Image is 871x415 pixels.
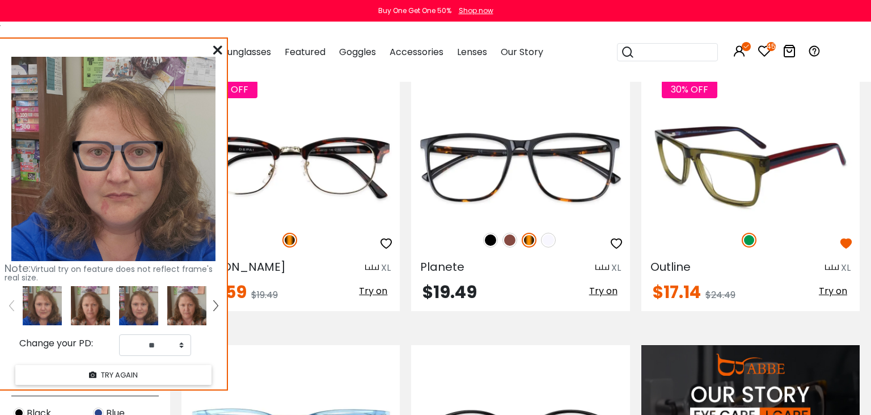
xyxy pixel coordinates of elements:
[742,233,756,248] img: Green
[650,259,691,275] span: Outline
[457,45,487,58] span: Lenses
[365,264,379,273] img: size ruler
[422,280,477,304] span: $19.49
[825,264,839,273] img: size ruler
[541,233,556,248] img: Translucent
[9,300,14,311] img: left.png
[191,259,286,275] span: [PERSON_NAME]
[119,286,158,325] img: 298518.png
[586,284,621,299] button: Try on
[213,300,218,311] img: right.png
[181,111,400,220] img: Tortoise Aidan - TR ,Adjust Nose Pads
[5,261,31,275] span: Note:
[339,45,376,58] span: Goggles
[381,261,391,275] div: XL
[222,45,271,58] span: Sunglasses
[378,6,451,16] div: Buy One Get One 50%
[841,261,851,275] div: XL
[653,280,701,304] span: $17.14
[611,261,621,275] div: XL
[453,6,493,15] a: Shop now
[758,47,771,60] a: 45
[483,233,498,248] img: Black
[502,233,517,248] img: Brown
[815,284,851,299] button: Try on
[359,284,387,297] span: Try on
[819,284,847,297] span: Try on
[23,286,62,325] img: 298518.png
[285,45,325,58] span: Featured
[522,233,536,248] img: Tortoise
[5,263,213,283] span: Virtual try on feature does not reflect frame's real size.
[251,288,278,301] span: $19.49
[459,6,493,16] div: Shop now
[356,284,391,299] button: Try on
[167,286,206,325] img: 298517.png
[67,131,168,181] img: original.png
[641,111,860,220] img: Green Outline - Acetate ,Universal Bridge Fit
[767,42,776,51] i: 45
[705,288,735,301] span: $24.49
[589,284,618,297] span: Try on
[501,45,543,58] span: Our Story
[662,81,717,98] span: 30% OFF
[420,259,464,275] span: Planete
[11,57,215,261] img: 298518.png
[390,45,443,58] span: Accessories
[411,111,629,220] img: Tortoise Planete - TR ,Universal Bridge Fit
[71,286,110,325] img: 298517.png
[202,81,257,98] span: 20% OFF
[282,233,297,248] img: Tortoise
[595,264,609,273] img: size ruler
[15,365,212,385] button: TRY AGAIN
